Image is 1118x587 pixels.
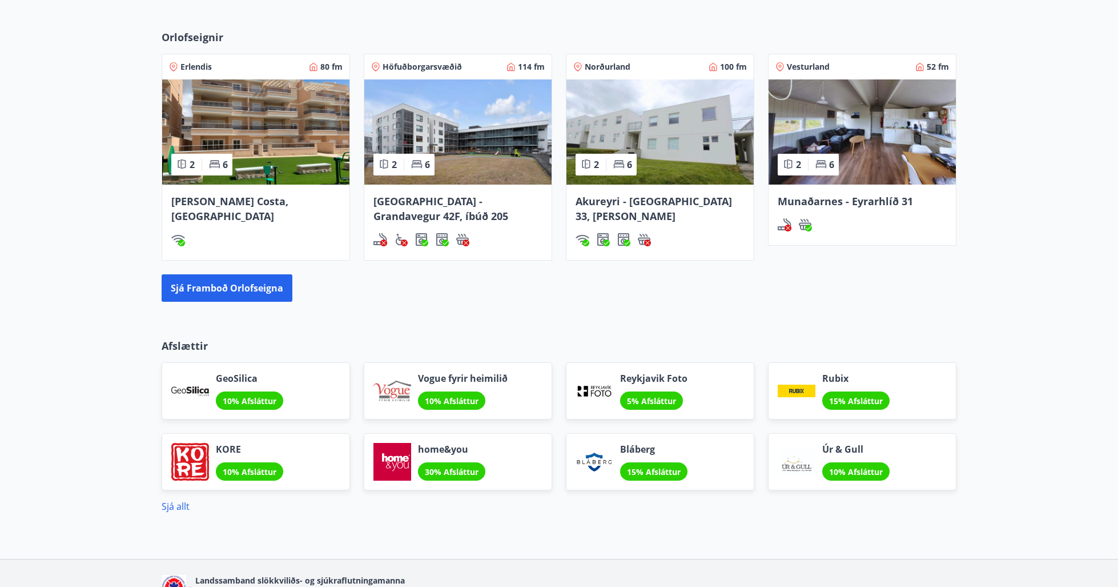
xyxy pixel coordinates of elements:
[180,61,212,73] span: Erlendis
[778,194,913,208] span: Munaðarnes - Eyrarhlíð 31
[576,194,732,223] span: Akureyri - [GEOGRAPHIC_DATA] 33, [PERSON_NAME]
[162,79,349,185] img: Paella dish
[927,61,949,73] span: 52 fm
[829,466,883,477] span: 10% Afsláttur
[195,575,405,586] span: Landssamband slökkviliðs- og sjúkraflutningamanna
[394,233,408,246] img: 8IYIKVZQyRlUC6HQIIUSdjpPGRncJsz2RzLgWvp4.svg
[373,233,387,246] img: QNIUl6Cv9L9rHgMXwuzGLuiJOj7RKqxk9mBFPqjq.svg
[627,396,676,406] span: 5% Afsláttur
[829,396,883,406] span: 15% Afsláttur
[620,443,687,456] span: Bláberg
[576,233,589,246] img: HJRyFFsYp6qjeUYhR4dAD8CaCEsnIFYZ05miwXoh.svg
[720,61,747,73] span: 100 fm
[456,233,469,246] img: h89QDIuHlAdpqTriuIvuEWkTH976fOgBEOOeu1mi.svg
[373,194,508,223] span: [GEOGRAPHIC_DATA] - Grandavegur 42F, íbúð 205
[822,372,890,385] span: Rubix
[373,233,387,246] div: Reykingar / Vape
[778,218,791,231] div: Reykingar / Vape
[418,443,485,456] span: home&you
[594,158,599,171] span: 2
[392,158,397,171] span: 2
[425,396,478,406] span: 10% Afsláttur
[435,233,449,246] div: Þurrkari
[216,443,283,456] span: KORE
[627,158,632,171] span: 6
[778,218,791,231] img: QNIUl6Cv9L9rHgMXwuzGLuiJOj7RKqxk9mBFPqjq.svg
[162,274,292,302] button: Sjá framboð orlofseigna
[425,466,478,477] span: 30% Afsláttur
[223,466,276,477] span: 10% Afsláttur
[637,233,651,246] img: h89QDIuHlAdpqTriuIvuEWkTH976fOgBEOOeu1mi.svg
[798,218,812,231] img: h89QDIuHlAdpqTriuIvuEWkTH976fOgBEOOeu1mi.svg
[617,233,630,246] img: hddCLTAnxqFUMr1fxmbGG8zWilo2syolR0f9UjPn.svg
[829,158,834,171] span: 6
[620,372,687,385] span: Reykjavik Foto
[585,61,630,73] span: Norðurland
[216,372,283,385] span: GeoSilica
[566,79,754,185] img: Paella dish
[617,233,630,246] div: Þurrkari
[796,158,801,171] span: 2
[394,233,408,246] div: Aðgengi fyrir hjólastól
[162,338,956,353] p: Afslættir
[162,500,190,513] a: Sjá allt
[415,233,428,246] img: Dl16BY4EX9PAW649lg1C3oBuIaAsR6QVDQBO2cTm.svg
[456,233,469,246] div: Heitur pottur
[596,233,610,246] div: Þvottavél
[162,30,223,45] span: Orlofseignir
[822,443,890,456] span: Úr & Gull
[190,158,195,171] span: 2
[596,233,610,246] img: Dl16BY4EX9PAW649lg1C3oBuIaAsR6QVDQBO2cTm.svg
[223,158,228,171] span: 6
[798,218,812,231] div: Heitur pottur
[418,372,508,385] span: Vogue fyrir heimilið
[769,79,956,185] img: Paella dish
[425,158,430,171] span: 6
[171,194,288,223] span: [PERSON_NAME] Costa, [GEOGRAPHIC_DATA]
[627,466,681,477] span: 15% Afsláttur
[383,61,462,73] span: Höfuðborgarsvæðið
[320,61,343,73] span: 80 fm
[576,233,589,246] div: Þráðlaust net
[518,61,545,73] span: 114 fm
[223,396,276,406] span: 10% Afsláttur
[171,233,185,246] div: Þráðlaust net
[415,233,428,246] div: Þvottavél
[435,233,449,246] img: hddCLTAnxqFUMr1fxmbGG8zWilo2syolR0f9UjPn.svg
[364,79,552,185] img: Paella dish
[637,233,651,246] div: Heitur pottur
[787,61,830,73] span: Vesturland
[171,233,185,246] img: HJRyFFsYp6qjeUYhR4dAD8CaCEsnIFYZ05miwXoh.svg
